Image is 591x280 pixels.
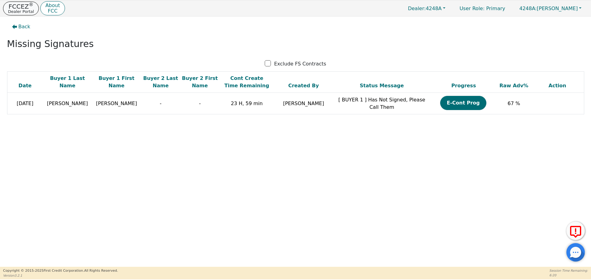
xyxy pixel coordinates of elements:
p: About [45,3,60,8]
div: Progress [432,82,495,89]
td: [PERSON_NAME] [274,93,333,114]
span: Dealer: [408,6,426,11]
h2: Missing Signatures [7,38,584,49]
span: [PERSON_NAME] [96,101,137,106]
div: Status Message [335,82,429,89]
td: [ BUYER 1 ] Has Not Signed, Please Call Them [333,93,431,114]
span: - [160,101,162,106]
span: - [199,101,201,106]
div: Raw Adv% [498,82,529,89]
p: Primary [453,2,511,14]
p: Version 3.2.1 [3,273,118,278]
p: Session Time Remaining: [549,268,588,273]
button: Dealer:4248A [401,4,452,13]
sup: ® [29,2,34,7]
td: 23 H, 59 min [219,93,274,114]
span: 4248A: [519,6,537,11]
div: Date [9,82,42,89]
button: E-Cont Prog [440,96,486,110]
span: [PERSON_NAME] [47,101,88,106]
p: Copyright © 2015- 2025 First Credit Corporation. [3,268,118,274]
span: All Rights Reserved. [84,269,118,273]
p: Exclude FS Contracts [274,60,326,68]
td: [DATE] [7,93,43,114]
span: Action [549,83,566,89]
button: FCCEZ®Dealer Portal [3,2,39,15]
div: Buyer 2 First Name [182,75,218,89]
span: Cont Create Time Remaining [224,75,269,89]
p: FCC [45,9,60,14]
span: 4248A [408,6,442,11]
button: Back [7,20,35,34]
div: Created By [275,82,331,89]
span: Back [18,23,30,30]
span: [PERSON_NAME] [519,6,578,11]
div: Buyer 1 Last Name [44,75,90,89]
a: User Role: Primary [453,2,511,14]
p: FCCEZ [8,3,34,10]
div: Buyer 1 First Name [94,75,139,89]
div: Buyer 2 Last Name [143,75,179,89]
button: 4248A:[PERSON_NAME] [513,4,588,13]
span: User Role : [460,6,484,11]
p: Dealer Portal [8,10,34,14]
button: AboutFCC [40,1,65,16]
p: 6:20 [549,273,588,278]
span: 67 % [508,101,520,106]
button: Report Error to FCC [566,222,585,240]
